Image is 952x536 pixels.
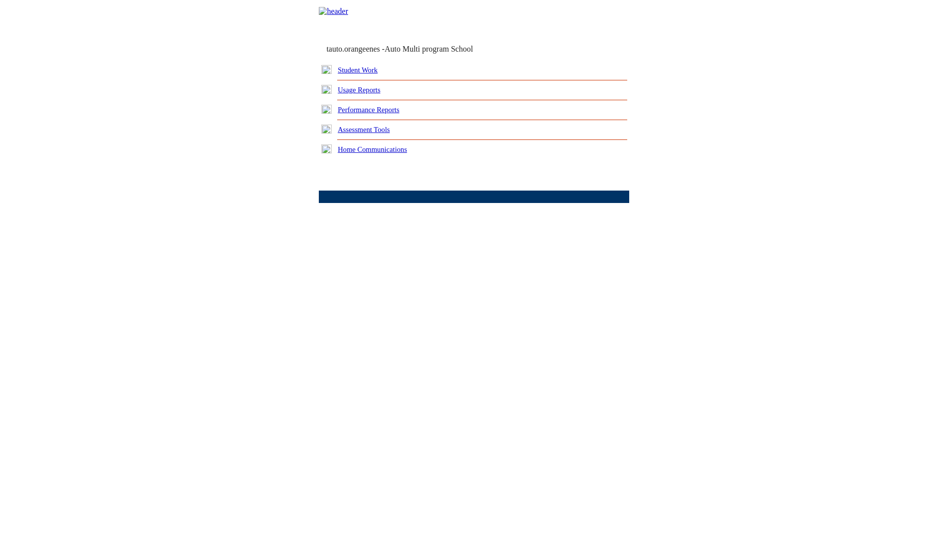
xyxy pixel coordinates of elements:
img: plus.gif [321,65,332,74]
img: plus.gif [321,105,332,114]
img: plus.gif [321,144,332,153]
a: Performance Reports [338,106,399,114]
img: plus.gif [321,125,332,134]
a: Usage Reports [338,86,380,94]
img: plus.gif [321,85,332,94]
a: Assessment Tools [338,126,390,134]
a: Student Work [338,66,377,74]
nobr: Auto Multi program School [385,45,473,53]
a: Home Communications [338,145,407,153]
td: tauto.orangeenes - [326,45,509,54]
img: header [319,7,348,16]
